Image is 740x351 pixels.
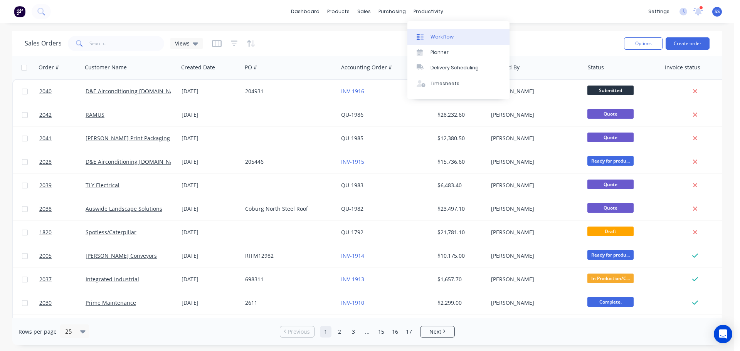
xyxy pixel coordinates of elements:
a: QU-1986 [341,111,363,118]
button: Create order [666,37,710,50]
span: 2039 [39,181,52,189]
span: Quote [587,109,634,119]
div: 204931 [245,87,331,95]
span: Previous [288,328,310,336]
a: 2041 [39,127,86,150]
a: dashboard [287,6,323,17]
span: 2040 [39,87,52,95]
div: [DATE] [182,299,239,307]
a: [PERSON_NAME] Print Packaging [86,134,170,142]
div: [PERSON_NAME] [491,87,577,95]
div: [PERSON_NAME] [491,158,577,166]
img: Factory [14,6,25,17]
a: Page 15 [375,326,387,338]
div: $6,483.40 [437,181,483,189]
div: 205446 [245,158,331,166]
span: Submitted [587,86,634,95]
div: Coburg North Steel Roof [245,205,331,213]
a: Page 1 is your current page [320,326,331,338]
span: Views [175,39,190,47]
a: QU-1792 [341,228,363,236]
div: [PERSON_NAME] [491,205,577,213]
span: SS [715,8,720,15]
div: [DATE] [182,181,239,189]
a: Page 16 [389,326,401,338]
a: INV-1916 [341,87,364,95]
div: [PERSON_NAME] [491,181,577,189]
button: Options [624,37,663,50]
a: Planner [407,45,510,60]
a: Page 3 [348,326,359,338]
a: 2037 [39,268,86,291]
a: QU-1985 [341,134,363,142]
div: [DATE] [182,111,239,119]
span: 2028 [39,158,52,166]
div: [PERSON_NAME] [491,228,577,236]
div: [DATE] [182,275,239,283]
div: Delivery Scheduling [431,64,479,71]
a: RAMUS [86,111,104,118]
span: In Production/C... [587,274,634,283]
span: Ready for produ... [587,250,634,260]
div: Workflow [431,34,454,40]
span: Quote [587,180,634,189]
div: $15,736.60 [437,158,483,166]
span: Quote [587,133,634,142]
a: 2028 [39,150,86,173]
div: Customer Name [85,64,127,71]
a: Delivery Scheduling [407,60,510,76]
div: sales [353,6,375,17]
div: productivity [410,6,447,17]
div: [DATE] [182,228,239,236]
div: Timesheets [431,80,459,87]
a: 1820 [39,221,86,244]
div: $21,781.10 [437,228,483,236]
div: [DATE] [182,205,239,213]
a: TLY Electrical [86,181,119,189]
span: 2042 [39,111,52,119]
a: Integrated Industrial [86,275,139,283]
div: [PERSON_NAME] [491,275,577,283]
a: Workflow [407,29,510,44]
a: 2005 [39,244,86,267]
a: Spotless/Caterpillar [86,228,136,236]
a: INV-1910 [341,299,364,306]
span: Next [429,328,441,336]
a: Timesheets [407,76,510,91]
div: $1,657.70 [437,275,483,283]
div: Status [588,64,604,71]
a: 2039 [39,174,86,197]
div: $2,299.00 [437,299,483,307]
a: D&E Airconditioning [DOMAIN_NAME] [86,87,183,95]
div: settings [644,6,673,17]
span: 2037 [39,275,52,283]
a: Previous page [280,328,314,336]
div: Open Intercom Messenger [714,325,732,343]
a: QU-1983 [341,181,363,189]
span: 1820 [39,228,52,236]
div: RITM12982 [245,252,331,260]
input: Search... [89,36,165,51]
a: QU-1982 [341,205,363,212]
div: $28,232.60 [437,111,483,119]
h1: Sales Orders [25,40,62,47]
div: products [323,6,353,17]
a: [PERSON_NAME] Conveyors [86,252,157,259]
a: Page 17 [403,326,415,338]
span: Quote [587,203,634,213]
span: Draft [587,227,634,236]
a: INV-1914 [341,252,364,259]
div: [PERSON_NAME] [491,299,577,307]
span: Rows per page [18,328,57,336]
div: [DATE] [182,87,239,95]
a: Auswide Landscape Solutions [86,205,162,212]
span: Ready for produ... [587,156,634,166]
a: 2030 [39,291,86,314]
span: 2005 [39,252,52,260]
a: INV-1915 [341,158,364,165]
div: [DATE] [182,158,239,166]
div: 698311 [245,275,331,283]
div: [PERSON_NAME] [491,111,577,119]
a: Next page [420,328,454,336]
a: INV-1913 [341,275,364,283]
